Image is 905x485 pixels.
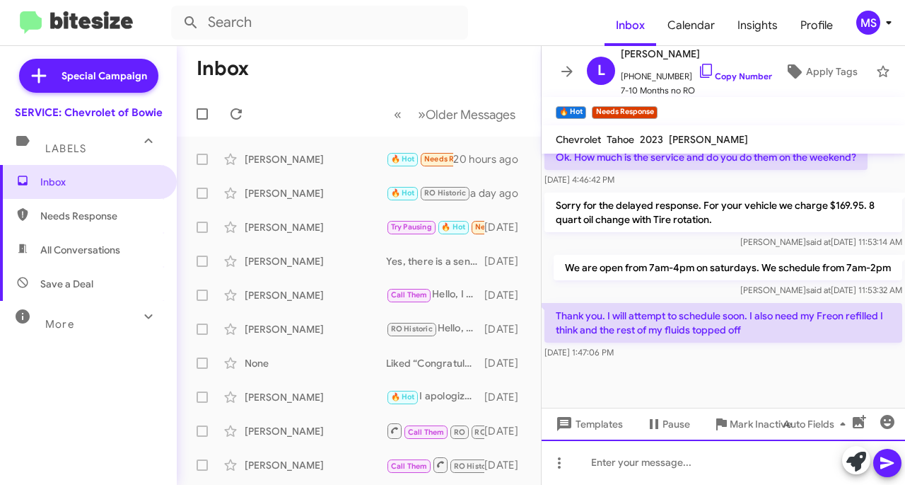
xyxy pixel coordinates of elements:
button: Mark Inactive [701,411,803,437]
a: Profile [789,5,844,46]
span: [PERSON_NAME] [DATE] 11:53:14 AM [740,236,902,247]
button: Next [409,100,524,129]
small: 🔥 Hot [556,106,586,119]
span: Tahoe [607,133,634,146]
span: Call Them [391,290,428,299]
span: [DATE] 1:47:06 PM [544,347,614,358]
span: Call Them [408,428,445,437]
span: 2023 [640,133,663,146]
span: RO Historic [424,188,466,198]
span: Needs Response [40,209,160,223]
div: [PERSON_NAME] [245,458,386,472]
p: We are open from 7am-4pm on saturdays. We schedule from 7am-2pm [554,255,902,280]
button: MS [844,11,889,35]
span: Inbox [40,175,160,189]
div: We do and it looks available all throughout the day, What time works for you. [386,456,484,474]
div: [DATE] [484,458,530,472]
p: Thank you. I will attempt to schedule soon. I also need my Freon refilled I think and the rest of... [544,303,902,343]
span: RO Historic [454,462,496,471]
button: Templates [542,411,634,437]
span: RO Historic [391,324,433,333]
a: Special Campaign [19,59,158,93]
span: said at [806,285,831,295]
div: None [245,356,386,370]
div: We are closed on Sundays. We can schedule you for [DATE] or during the week. [386,185,470,201]
p: Ok. How much is the service and do you do them on the weekend? [544,144,868,170]
span: 🔥 Hot [391,154,415,164]
div: [DATE] [484,322,530,336]
span: Call Them [391,462,428,471]
span: Labels [45,142,86,155]
div: [PERSON_NAME] [245,424,386,438]
span: [PHONE_NUMBER] [621,62,772,84]
div: [DATE] [484,424,530,438]
div: Inbound Call [386,422,484,440]
div: [PERSON_NAME] [245,152,386,166]
span: « [394,105,402,123]
span: [PERSON_NAME] [621,45,772,62]
span: L [597,59,605,82]
span: Needs Response [424,154,484,164]
input: Search [171,6,468,40]
span: Chevrolet [556,133,601,146]
div: I apologize for the delay, did you still need to schedule? [386,389,484,405]
div: [DATE] [484,220,530,234]
div: SERVICE: Chevrolet of Bowie [15,105,163,120]
span: All Conversations [40,243,120,257]
button: Pause [634,411,701,437]
div: Hello, Chevrolet recommends service every 5,000 to 6,000 miles or 6 months. Unless you have servi... [386,321,484,337]
a: Copy Number [698,71,772,81]
div: Hello, I am sorry for the delayed response. Has anyone gave you a call back? [386,287,484,303]
div: [PERSON_NAME] [245,322,386,336]
div: [PERSON_NAME] [245,390,386,404]
span: Older Messages [426,107,515,122]
div: [DATE] [484,390,530,404]
span: Apply Tags [806,59,858,84]
span: [DATE] 4:46:42 PM [544,174,614,185]
div: [DATE] [484,254,530,268]
span: Needs Response [475,222,535,232]
span: 🔥 Hot [391,188,415,198]
span: 🔥 Hot [391,392,415,401]
span: Auto Fields [783,411,851,437]
span: Pause [662,411,690,437]
div: [PERSON_NAME] [245,288,386,302]
div: MS [856,11,880,35]
p: Sorry for the delayed response. For your vehicle we charge $169.95. 8 quart oil change with Tire ... [544,193,902,232]
span: said at [806,236,831,247]
span: 7-10 Months no RO [621,84,772,98]
div: [DATE] [484,356,530,370]
h1: Inbox [197,57,249,80]
span: Mark Inactive [730,411,792,437]
span: Templates [553,411,623,437]
div: Can you update me on the seatbelt part ? [386,219,484,235]
div: [PERSON_NAME] [245,220,386,234]
span: RO [454,428,465,437]
div: [PERSON_NAME] [245,186,386,200]
div: Thank you. I will attempt to schedule soon. I also need my Freon refilled I think and the rest of... [386,151,453,167]
button: Auto Fields [772,411,863,437]
small: Needs Response [592,106,657,119]
div: a day ago [470,186,530,200]
div: [PERSON_NAME] [245,254,386,268]
button: Previous [385,100,410,129]
div: 20 hours ago [453,152,530,166]
a: Insights [726,5,789,46]
a: Calendar [656,5,726,46]
span: More [45,318,74,331]
span: Try Pausing [391,222,432,232]
button: Apply Tags [772,59,869,84]
a: Inbox [605,5,656,46]
div: [DATE] [484,288,530,302]
span: Save a Deal [40,277,93,291]
span: Special Campaign [62,69,147,83]
span: RO Responded [474,428,529,437]
span: » [418,105,426,123]
div: Yes, there is a sensor and calibration that needs to be done. $190.00 in labor and the sensor is ... [386,254,484,268]
span: [PERSON_NAME] [DATE] 11:53:32 AM [740,285,902,295]
span: [PERSON_NAME] [669,133,748,146]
